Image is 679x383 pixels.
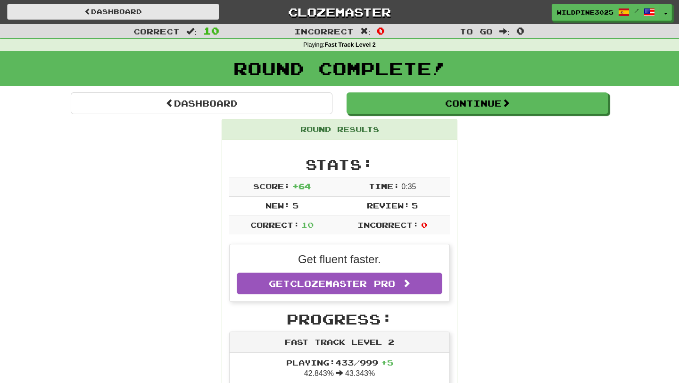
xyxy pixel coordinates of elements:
[290,278,395,289] span: Clozemaster Pro
[186,27,197,35] span: :
[286,358,393,367] span: Playing: 433 / 999
[294,26,354,36] span: Incorrect
[357,220,419,229] span: Incorrect:
[360,27,371,35] span: :
[71,92,332,114] a: Dashboard
[377,25,385,36] span: 0
[369,182,399,191] span: Time:
[516,25,524,36] span: 0
[230,332,449,353] div: Fast Track Level 2
[381,358,393,367] span: + 5
[133,26,180,36] span: Correct
[301,220,314,229] span: 10
[499,27,510,35] span: :
[203,25,219,36] span: 10
[265,201,290,210] span: New:
[237,251,442,267] p: Get fluent faster.
[229,311,450,327] h2: Progress:
[250,220,299,229] span: Correct:
[634,8,639,14] span: /
[292,201,298,210] span: 5
[324,42,376,48] strong: Fast Track Level 2
[237,273,442,294] a: GetClozemaster Pro
[253,182,290,191] span: Score:
[222,119,457,140] div: Round Results
[7,4,219,20] a: Dashboard
[421,220,427,229] span: 0
[347,92,608,114] button: Continue
[460,26,493,36] span: To go
[552,4,660,21] a: WildPine3025 /
[229,157,450,172] h2: Stats:
[292,182,311,191] span: + 64
[233,4,446,20] a: Clozemaster
[3,59,676,78] h1: Round Complete!
[367,201,410,210] span: Review:
[401,183,416,191] span: 0 : 35
[557,8,613,17] span: WildPine3025
[412,201,418,210] span: 5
